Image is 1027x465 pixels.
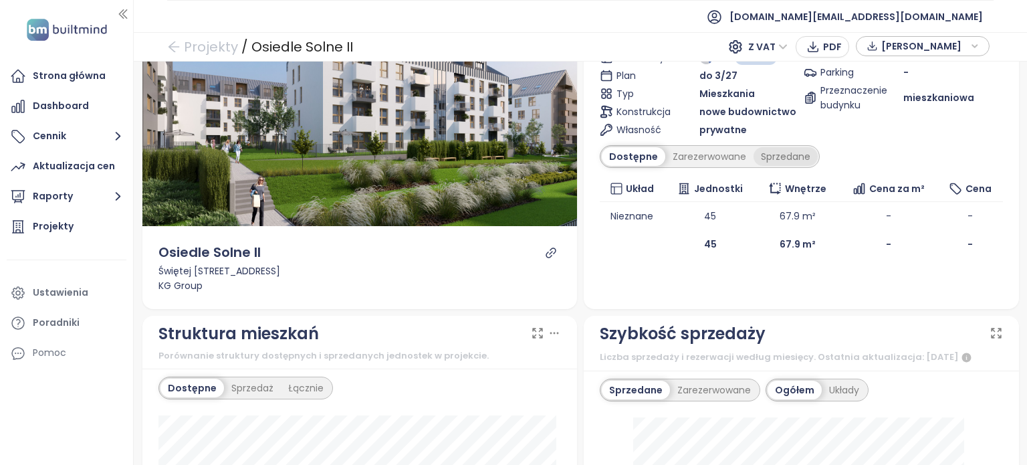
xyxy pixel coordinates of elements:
div: Osiedle Solne II [158,242,261,263]
span: Mieszkania [699,86,755,101]
b: - [967,238,973,251]
div: Ogółem [768,381,822,399]
button: Raporty [7,183,126,210]
span: Parking [820,65,870,80]
span: prywatne [699,122,747,137]
span: arrow-left [167,40,181,54]
span: Układ [626,181,654,196]
div: Pomoc [7,340,126,367]
span: - [886,209,891,223]
div: Struktura mieszkań [158,321,319,347]
span: Typ [616,86,666,101]
div: Dashboard [33,98,89,114]
span: nowe budownictwo [699,104,796,119]
a: Dashboard [7,93,126,120]
button: PDF [796,36,849,58]
a: Projekty [7,213,126,240]
b: 45 [704,238,717,251]
span: Cena [965,181,992,196]
span: Wnętrze [785,181,826,196]
span: PDF [823,39,842,54]
a: arrow-left Projekty [167,35,238,59]
div: Dostępne [160,379,224,397]
b: - [886,238,891,251]
div: / [241,35,248,59]
span: - [967,209,973,223]
div: button [863,36,982,56]
span: mieszkaniowa [903,90,974,105]
div: Dostępne [602,147,665,166]
div: Świętej [STREET_ADDRESS] [158,264,562,278]
span: Konstrukcja [616,104,666,119]
button: Cennik [7,123,126,150]
a: Poradniki [7,310,126,337]
img: logo [23,16,111,43]
span: do 3/27 [699,68,737,83]
a: Ustawienia [7,280,126,306]
a: link [545,247,557,259]
td: 67.9 m² [756,202,839,230]
span: Cena za m² [869,181,925,196]
div: Liczba sprzedaży i rezerwacji według miesięcy. Ostatnia aktualizacja: [DATE] [600,349,1003,365]
div: Aktualizacja cen [33,158,115,175]
div: Zarezerwowane [665,147,754,166]
a: Strona główna [7,63,126,90]
div: Osiedle Solne II [251,35,353,59]
span: - [903,66,909,79]
div: Szybkość sprzedaży [600,321,766,347]
span: [DOMAIN_NAME][EMAIL_ADDRESS][DOMAIN_NAME] [729,1,983,33]
div: Układy [822,381,867,399]
div: Sprzedaż [224,379,281,397]
td: 45 [665,202,756,230]
span: [PERSON_NAME] [881,36,967,56]
div: Poradniki [33,314,80,331]
div: Sprzedane [754,147,818,166]
div: Pomoc [33,345,66,361]
td: Nieznane [600,202,665,230]
b: 67.9 m² [780,238,816,251]
div: Ustawienia [33,284,88,301]
a: Aktualizacja cen [7,153,126,180]
span: Plan [616,68,666,83]
span: Jednostki [694,181,743,196]
div: Łącznie [281,379,331,397]
div: Porównanie struktury dostępnych i sprzedanych jednostek w projekcie. [158,349,562,363]
span: Z VAT [748,37,788,57]
span: Własność [616,122,666,137]
div: Zarezerwowane [670,381,758,399]
div: Sprzedane [602,381,670,399]
div: KG Group [158,278,562,293]
span: Przeznaczenie budynku [820,83,870,112]
div: Strona główna [33,68,106,84]
div: Projekty [33,218,74,235]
